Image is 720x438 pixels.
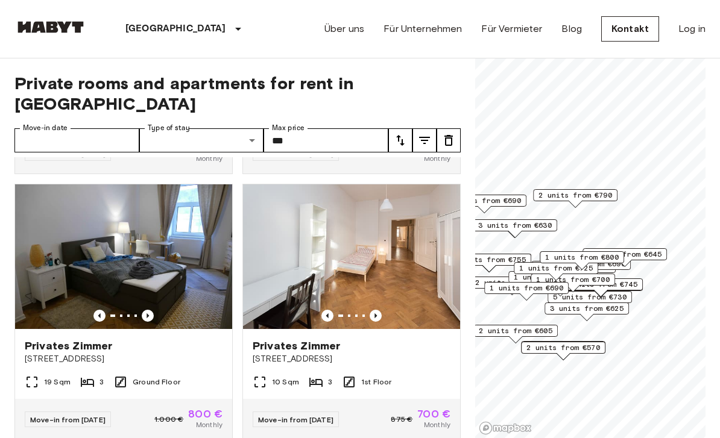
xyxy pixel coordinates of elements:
button: tune [412,128,437,152]
span: Ground Floor [133,377,180,387]
span: Monthly [196,153,223,164]
span: 2 units from €790 [538,190,612,201]
span: 3 units from €625 [550,303,624,314]
div: Map marker [442,195,526,213]
span: 1 units from €725 [519,263,593,274]
div: Map marker [473,325,558,343]
span: 800 € [188,408,223,419]
span: 700 € [417,408,450,419]
span: 4 units from €715 [537,261,610,272]
span: 1st Floor [361,377,391,387]
label: Type of stay [148,123,190,133]
div: Map marker [533,189,617,208]
input: Choose date [14,128,139,152]
span: 2 units from €785 [475,277,549,288]
span: Privates Zimmer [253,339,340,353]
span: 3 [328,377,332,387]
span: Move-in from [DATE] [258,415,333,424]
img: Habyt [14,21,87,33]
a: Für Vermieter [481,22,542,36]
button: Previous image [321,310,333,322]
a: Für Unternehmen [384,22,462,36]
span: 1 units from €800 [545,252,619,263]
p: [GEOGRAPHIC_DATA] [125,22,226,36]
span: 1 units from €700 [536,274,610,285]
span: Monthly [196,419,223,430]
span: [STREET_ADDRESS] [25,353,223,365]
div: Map marker [545,302,629,321]
span: [STREET_ADDRESS] [253,353,450,365]
span: Private rooms and apartments for rent in [GEOGRAPHIC_DATA] [14,73,461,114]
button: Previous image [142,310,154,322]
span: Monthly [424,153,450,164]
span: 1 units from €690 [447,195,521,206]
img: Marketing picture of unit DE-02-044-01M [243,184,460,329]
div: Map marker [548,291,632,310]
a: Mapbox logo [479,421,532,435]
div: Map marker [508,271,593,290]
div: Map marker [473,219,557,238]
span: 19 Sqm [44,377,71,387]
img: Marketing picture of unit DE-02-004-001-02HF [15,184,232,329]
span: 3 units from €630 [478,220,552,231]
button: Previous image [93,310,106,322]
a: Log in [678,22,706,36]
span: 10 Sqm [272,377,299,387]
button: tune [437,128,461,152]
span: 1 units from €745 [564,279,637,290]
span: 1.000 € [154,414,183,425]
span: Monthly [424,419,450,430]
span: Move-in from [DATE] [30,415,106,424]
div: Map marker [531,274,615,292]
div: Map marker [521,342,605,360]
label: Move-in date [23,123,68,133]
a: Kontakt [601,16,659,42]
button: tune [388,128,412,152]
div: Map marker [521,341,605,360]
span: 4 units from €755 [452,254,526,265]
div: Map marker [583,248,667,267]
span: 875 € [391,414,412,425]
span: 2 units from €570 [526,342,600,353]
div: Map marker [484,282,569,301]
span: Privates Zimmer [25,339,112,353]
label: Max price [272,123,305,133]
span: 3 [99,377,104,387]
span: 2 units from €605 [479,325,552,336]
div: Map marker [514,262,598,281]
span: 1 units from €690 [490,283,563,293]
a: Blog [561,22,582,36]
a: Über uns [324,22,364,36]
div: Map marker [531,261,616,280]
div: Map marker [447,254,531,272]
span: 2 units from €645 [588,249,662,260]
div: Map marker [540,251,624,270]
button: Previous image [370,310,382,322]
